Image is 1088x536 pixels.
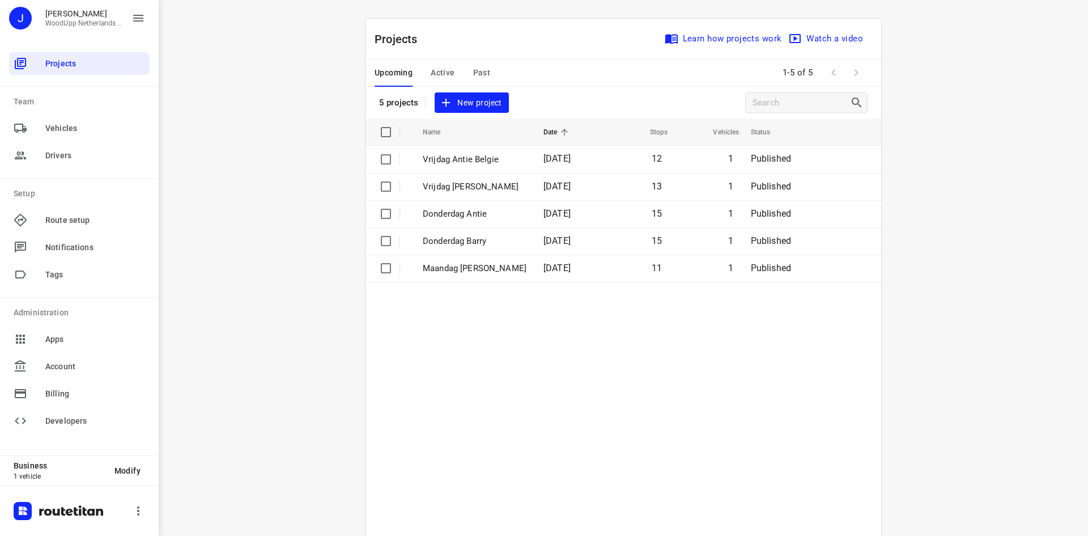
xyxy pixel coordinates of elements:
[431,66,454,80] span: Active
[9,263,150,286] div: Tags
[473,66,491,80] span: Past
[652,181,662,192] span: 13
[45,19,122,27] p: WoodUpp Netherlands B.V.
[543,125,572,139] span: Date
[375,66,413,80] span: Upcoming
[45,242,145,254] span: Notifications
[14,461,105,470] p: Business
[652,235,662,246] span: 15
[543,208,571,219] span: [DATE]
[379,98,418,108] p: 5 projects
[778,61,818,85] span: 1-5 of 5
[751,125,785,139] span: Status
[9,410,150,432] div: Developers
[9,144,150,167] div: Drivers
[728,181,733,192] span: 1
[423,262,526,275] p: Maandag Barry
[45,388,145,400] span: Billing
[652,153,662,164] span: 12
[753,94,850,112] input: Search projects
[9,355,150,378] div: Account
[9,236,150,259] div: Notifications
[375,31,427,48] p: Projects
[751,235,792,246] span: Published
[114,466,141,475] span: Modify
[728,153,733,164] span: 1
[9,7,32,29] div: J
[45,269,145,281] span: Tags
[9,328,150,351] div: Apps
[423,153,526,166] p: Vrijdag Antie Belgie
[14,472,105,480] p: 1 vehicle
[543,235,571,246] span: [DATE]
[45,334,145,345] span: Apps
[728,208,733,219] span: 1
[435,92,508,113] button: New project
[45,415,145,427] span: Developers
[850,96,867,109] div: Search
[635,125,668,139] span: Stops
[751,181,792,192] span: Published
[9,52,150,75] div: Projects
[543,263,571,273] span: [DATE]
[14,188,150,200] p: Setup
[728,235,733,246] span: 1
[9,117,150,140] div: Vehicles
[751,263,792,273] span: Published
[728,263,733,273] span: 1
[543,181,571,192] span: [DATE]
[652,208,662,219] span: 15
[751,153,792,164] span: Published
[45,58,145,70] span: Projects
[845,61,868,84] span: Next Page
[45,214,145,226] span: Route setup
[652,263,662,273] span: 11
[45,123,145,134] span: Vehicles
[543,153,571,164] span: [DATE]
[423,180,526,193] p: Vrijdag Barry
[423,125,456,139] span: Name
[423,235,526,248] p: Donderdag Barry
[441,96,501,110] span: New project
[423,208,526,221] p: Donderdag Antie
[698,125,739,139] span: Vehicles
[822,61,845,84] span: Previous Page
[14,307,150,319] p: Administration
[9,209,150,231] div: Route setup
[105,461,150,481] button: Modify
[45,150,145,162] span: Drivers
[45,9,122,18] p: Jesper Elenbaas
[45,361,145,373] span: Account
[9,382,150,405] div: Billing
[751,208,792,219] span: Published
[14,96,150,108] p: Team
